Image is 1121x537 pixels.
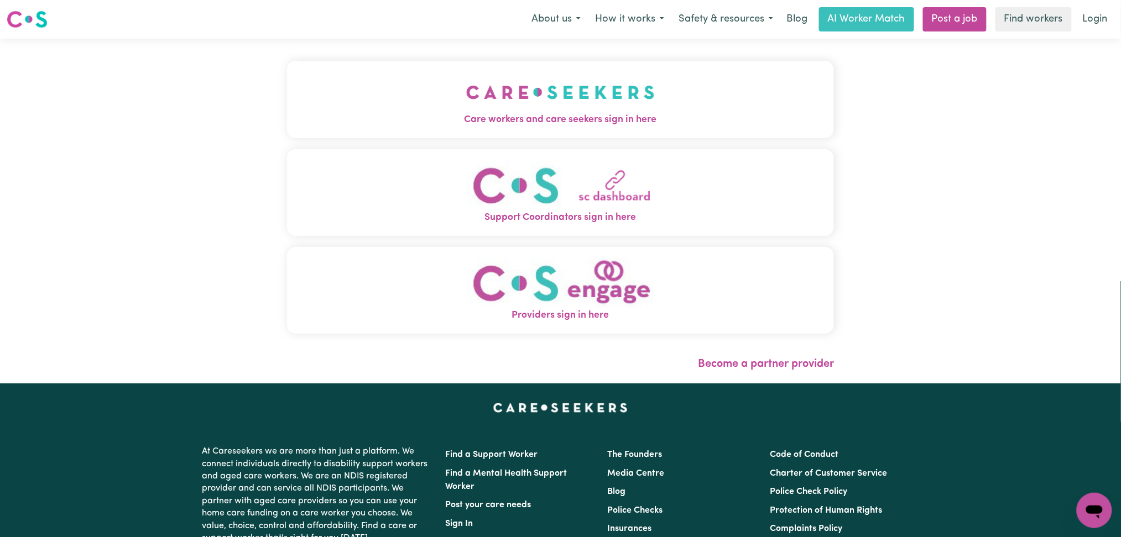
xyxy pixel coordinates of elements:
a: Find a Mental Health Support Worker [446,469,567,491]
button: Providers sign in here [287,247,835,334]
a: Find a Support Worker [446,450,538,459]
span: Providers sign in here [287,308,835,323]
a: Complaints Policy [770,524,842,533]
a: Careseekers logo [7,7,48,32]
a: Login [1076,7,1114,31]
button: Safety & resources [671,8,780,31]
a: The Founders [608,450,663,459]
a: Careseekers home page [493,403,628,412]
a: Police Check Policy [770,487,847,496]
span: Care workers and care seekers sign in here [287,113,835,127]
iframe: Button to launch messaging window [1077,493,1112,528]
a: Become a partner provider [698,359,834,370]
a: Media Centre [608,469,665,478]
button: Care workers and care seekers sign in here [287,61,835,138]
a: Post a job [923,7,987,31]
a: Code of Conduct [770,450,838,459]
button: How it works [588,8,671,31]
button: Support Coordinators sign in here [287,149,835,236]
a: Protection of Human Rights [770,506,882,515]
img: Careseekers logo [7,9,48,29]
a: Charter of Customer Service [770,469,887,478]
a: Blog [608,487,626,496]
a: Find workers [995,7,1072,31]
a: Blog [780,7,815,31]
a: Post your care needs [446,501,531,509]
button: About us [524,8,588,31]
a: Police Checks [608,506,663,515]
a: Sign In [446,519,473,528]
a: AI Worker Match [819,7,914,31]
span: Support Coordinators sign in here [287,210,835,225]
a: Insurances [608,524,652,533]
